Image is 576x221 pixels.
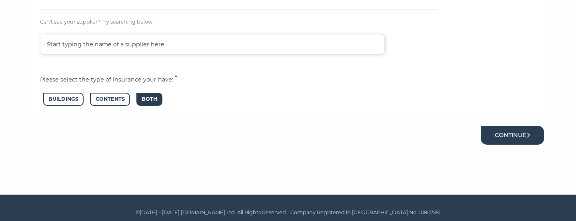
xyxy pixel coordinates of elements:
p: Can't see your supplier? Try searching below [40,18,437,26]
span: Contents [90,93,130,106]
span: Both [136,93,162,106]
p: ©[DATE] – [DATE] [DOMAIN_NAME] Ltd. All Rights Reserved - Company Registered in [GEOGRAPHIC_DATA]... [34,209,542,217]
input: Start typing the name of a supplier here [40,34,385,54]
button: Continue [481,126,544,145]
span: Buildings [43,93,84,106]
span: Please select the type of insurance your have: [40,76,173,83]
